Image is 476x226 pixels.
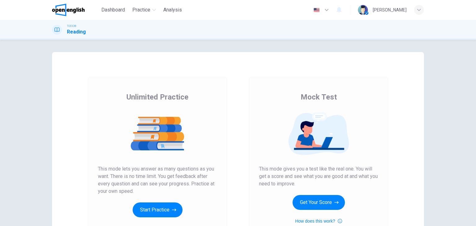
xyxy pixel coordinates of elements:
[133,202,183,217] button: Start Practice
[132,6,150,14] span: Practice
[313,8,320,12] img: en
[163,6,182,14] span: Analysis
[52,4,99,16] a: OpenEnglish logo
[99,4,127,16] button: Dashboard
[358,5,368,15] img: Profile picture
[161,4,184,16] button: Analysis
[259,165,378,188] span: This mode gives you a test like the real one. You will get a score and see what you are good at a...
[101,6,125,14] span: Dashboard
[52,4,85,16] img: OpenEnglish logo
[301,92,337,102] span: Mock Test
[373,6,407,14] div: [PERSON_NAME]
[130,4,158,16] button: Practice
[126,92,188,102] span: Unlimited Practice
[67,28,86,36] h1: Reading
[295,217,342,225] button: How does this work?
[293,195,345,210] button: Get Your Score
[67,24,76,28] span: TOEIC®
[98,165,217,195] span: This mode lets you answer as many questions as you want. There is no time limit. You get feedback...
